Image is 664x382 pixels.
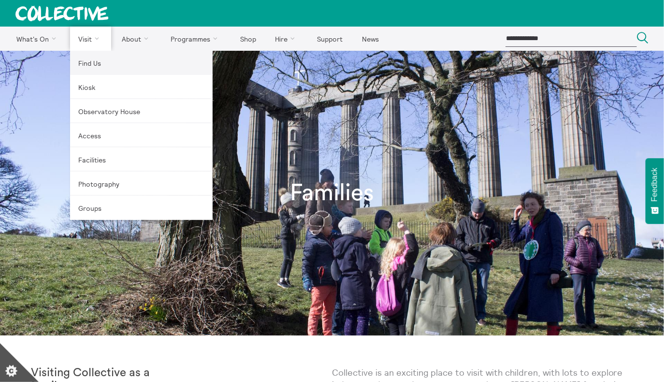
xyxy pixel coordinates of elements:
a: Observatory House [70,99,213,123]
a: Groups [70,196,213,220]
a: What's On [8,27,68,51]
a: News [353,27,387,51]
span: Feedback [650,168,659,202]
a: Facilities [70,147,213,172]
a: Visit [70,27,112,51]
a: Hire [267,27,307,51]
a: Shop [231,27,264,51]
button: Feedback - Show survey [646,158,664,224]
a: About [113,27,160,51]
a: Access [70,123,213,147]
a: Find Us [70,51,213,75]
a: Programmes [162,27,230,51]
a: Kiosk [70,75,213,99]
a: Photography [70,172,213,196]
a: Support [309,27,351,51]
